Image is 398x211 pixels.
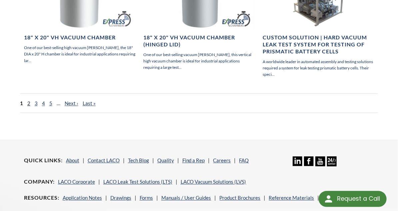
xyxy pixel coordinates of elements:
a: Tech Blog [128,157,149,163]
a: 5 [49,100,52,106]
p: A worldwide leader in automated assembly and testing solutions required a system for leak testing... [263,58,374,78]
a: Product Brochures [220,195,261,201]
a: Find a Rep [182,157,205,163]
a: 3 [35,100,38,106]
h4: Custom Solution | Hard Vacuum Leak Test System for Testing of Prismatic Battery Cells [263,34,374,55]
a: About [66,157,79,163]
h4: 18" X 20" VH Vacuum Chamber [24,34,135,41]
a: Application Notes [63,195,102,201]
a: LACO Leak Test Solutions (LTS) [103,179,172,185]
a: FAQ [239,157,249,163]
img: 24/7 Support Icon [327,156,337,166]
h4: Quick Links [24,157,63,164]
a: 4 [42,100,45,106]
a: Drawings [110,195,131,201]
img: round button [323,194,334,204]
div: Request a Call [337,191,380,206]
a: Last » [83,100,96,106]
a: Quality [157,157,174,163]
p: One of our best-selling high vacuum [PERSON_NAME], the 18" DIA x 20" H chamber is ideal for indus... [24,44,135,64]
a: LACO Vacuum Solutions (LVS) [181,179,246,185]
h4: 18" X 20" VH Vacuum Chamber (Hinged Lid) [143,34,255,48]
a: Contact LACO [88,157,120,163]
span: … [57,100,60,106]
nav: pager [20,93,378,113]
a: LACO Corporate [58,179,95,185]
a: 2 [27,100,30,106]
h4: Resources [24,194,59,201]
a: Forms [140,195,153,201]
div: Request a Call [319,191,387,207]
a: Next › [65,100,78,106]
span: 1 [20,100,23,106]
a: Careers [213,157,231,163]
p: One of our best-selling vacuum [PERSON_NAME], this vertical high vacuum chamber is ideal for indu... [143,51,255,71]
a: Reference Materials [269,195,314,201]
a: 24/7 Support [327,161,337,167]
a: Manuals / User Guides [161,195,211,201]
h4: Company [24,178,55,185]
